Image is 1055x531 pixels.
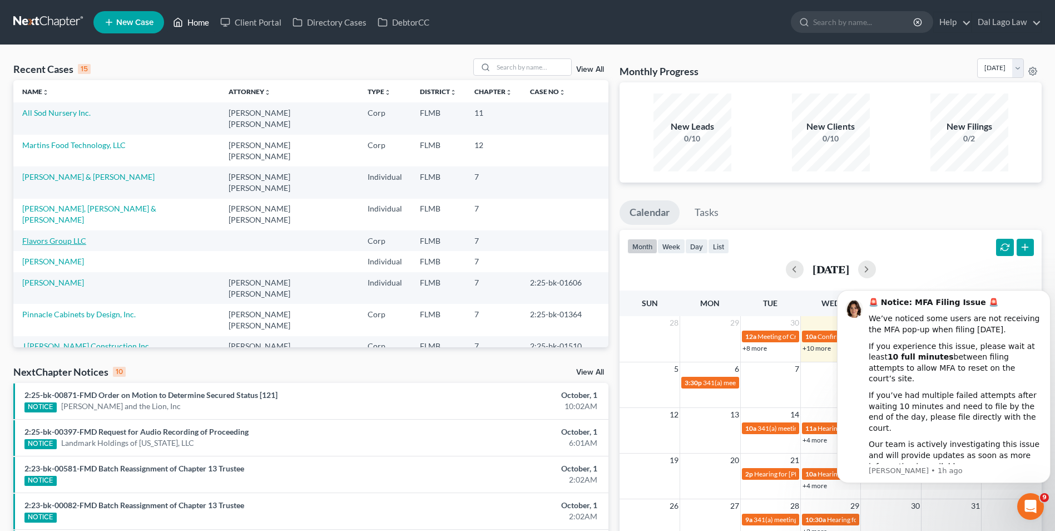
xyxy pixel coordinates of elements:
[116,18,153,27] span: New Case
[411,102,465,134] td: FLMB
[1040,493,1049,502] span: 9
[359,102,411,134] td: Corp
[530,87,566,96] a: Case Nounfold_more
[668,454,680,467] span: 19
[359,251,411,272] td: Individual
[521,304,609,336] td: 2:25-bk-01364
[414,500,597,511] div: October, 1
[359,166,411,198] td: Individual
[930,133,1008,144] div: 0/2
[22,278,84,287] a: [PERSON_NAME]
[673,362,680,376] span: 5
[22,87,49,96] a: Nameunfold_more
[24,513,57,523] div: NOTICE
[803,436,827,444] a: +4 more
[22,172,155,181] a: [PERSON_NAME] & [PERSON_NAME]
[24,390,278,400] a: 2:25-bk-00871-FMD Order on Motion to Determine Secured Status [121]
[359,304,411,336] td: Corp
[745,515,752,524] span: 9a
[24,427,249,436] a: 2:25-bk-00397-FMD Request for Audio Recording of Proceeding
[745,424,756,432] span: 10a
[493,59,571,75] input: Search by name...
[414,463,597,474] div: October, 1
[792,120,870,133] div: New Clients
[220,199,358,230] td: [PERSON_NAME] [PERSON_NAME]
[22,204,156,224] a: [PERSON_NAME], [PERSON_NAME] & [PERSON_NAME]
[113,367,126,377] div: 10
[789,499,800,513] span: 28
[620,200,680,225] a: Calendar
[78,64,91,74] div: 15
[668,499,680,513] span: 26
[22,108,91,117] a: All Sod Nursery Inc.
[818,332,973,341] span: Confirmation Status Conference for MCA Naples, LLC
[220,135,358,166] td: [PERSON_NAME] [PERSON_NAME]
[359,336,411,368] td: Corp
[465,304,521,336] td: 7
[653,120,731,133] div: New Leads
[411,336,465,368] td: FLMB
[803,344,831,352] a: +10 more
[685,200,729,225] a: Tasks
[970,499,981,513] span: 31
[359,272,411,304] td: Individual
[220,336,358,368] td: [PERSON_NAME] [PERSON_NAME]
[22,140,126,150] a: Martins Food Technology, LLC
[685,239,708,254] button: day
[703,378,817,387] span: 341(a) meeting for Wisdom Dental, P.A.
[794,362,800,376] span: 7
[910,499,921,513] span: 30
[803,481,827,490] a: +4 more
[411,272,465,304] td: FLMB
[411,166,465,198] td: FLMB
[465,230,521,251] td: 7
[576,368,604,376] a: View All
[745,332,756,341] span: 12a
[813,12,915,32] input: Search by name...
[13,365,126,378] div: NextChapter Notices
[827,515,860,524] span: Hearing for
[411,304,465,336] td: FLMB
[754,515,808,524] span: 341(a) meeting for
[805,515,826,524] span: 10:30a
[42,89,49,96] i: unfold_more
[414,426,597,437] div: October, 1
[521,272,609,304] td: 2:25-bk-01606
[22,257,84,266] a: [PERSON_NAME]
[789,408,800,421] span: 14
[411,230,465,251] td: FLMB
[729,316,740,330] span: 29
[24,402,57,412] div: NOTICE
[757,424,811,432] span: 341(a) meeting for
[420,87,457,96] a: Districtunfold_more
[642,298,658,308] span: Sun
[465,199,521,230] td: 7
[1017,493,1044,520] iframe: Intercom live chat
[61,437,194,449] a: Landmark Holdings of [US_STATE], LLC
[220,102,358,134] td: [PERSON_NAME] [PERSON_NAME]
[754,470,841,478] span: Hearing for [PERSON_NAME]
[22,341,151,351] a: J [PERSON_NAME] Construction Inc.
[734,362,740,376] span: 6
[668,408,680,421] span: 12
[849,499,860,513] span: 29
[653,133,731,144] div: 0/10
[934,12,971,32] a: Help
[450,89,457,96] i: unfold_more
[465,272,521,304] td: 7
[805,424,816,432] span: 11a
[559,89,566,96] i: unfold_more
[368,87,391,96] a: Typeunfold_more
[465,336,521,368] td: 7
[700,298,720,308] span: Mon
[215,12,287,32] a: Client Portal
[465,166,521,198] td: 7
[414,511,597,522] div: 2:02AM
[359,199,411,230] td: Individual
